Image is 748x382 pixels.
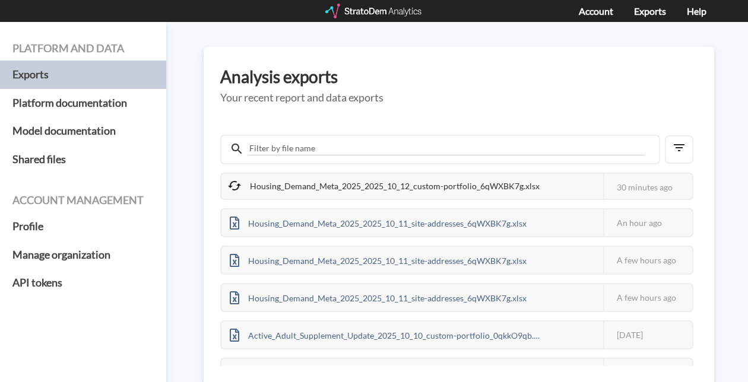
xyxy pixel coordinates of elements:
div: Active_Adult_Supplement_Update_2025_10_10_custom-portfolio_0qkkO9qb.xlsx [221,321,551,348]
a: Shared files [12,145,154,174]
div: Housing_Demand_Meta_2025_2025_10_12_custom-portfolio_6qWXBK7g.xlsx [221,174,548,199]
div: Housing_Demand_Meta_2025_2025_10_11_site-addresses_6qWXBK7g.xlsx [221,247,535,273]
a: Manage organization [12,241,154,269]
div: A few hours ago [603,247,692,273]
a: Housing_Demand_Meta_2025_2025_10_11_site-addresses_6qWXBK7g.xlsx [221,217,535,227]
a: Help [687,5,706,17]
div: [DATE] [603,321,692,348]
div: Housing_Demand_Meta_2025_2025_10_11_site-addresses_6qWXBK7g.xlsx [221,209,535,236]
a: Profile [12,212,154,241]
a: Housing_Demand_Meta_2025_2025_10_11_site-addresses_6qWXBK7g.xlsx [221,254,535,264]
a: Exports [12,61,154,89]
h4: Account management [12,195,154,206]
h4: Platform and data [12,43,154,55]
input: Filter by file name [248,142,644,155]
a: Account [579,5,613,17]
div: A few hours ago [603,284,692,311]
div: 30 minutes ago [603,174,692,200]
div: An hour ago [603,209,692,236]
a: Housing_Demand_Meta_2025_2025_10_11_site-addresses_6qWXBK7g.xlsx [221,291,535,301]
div: Housing_Demand_Meta_2025_2025_10_11_site-addresses_6qWXBK7g.xlsx [221,284,535,311]
a: Platform documentation [12,89,154,117]
a: API tokens [12,269,154,297]
a: Exports [634,5,666,17]
h5: Your recent report and data exports [220,92,698,104]
a: Active_Adult_Supplement_Update_2025_10_10_custom-portfolio_0qkkO9qb.xlsx [221,329,551,339]
h3: Analysis exports [220,68,698,86]
a: Model documentation [12,117,154,145]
